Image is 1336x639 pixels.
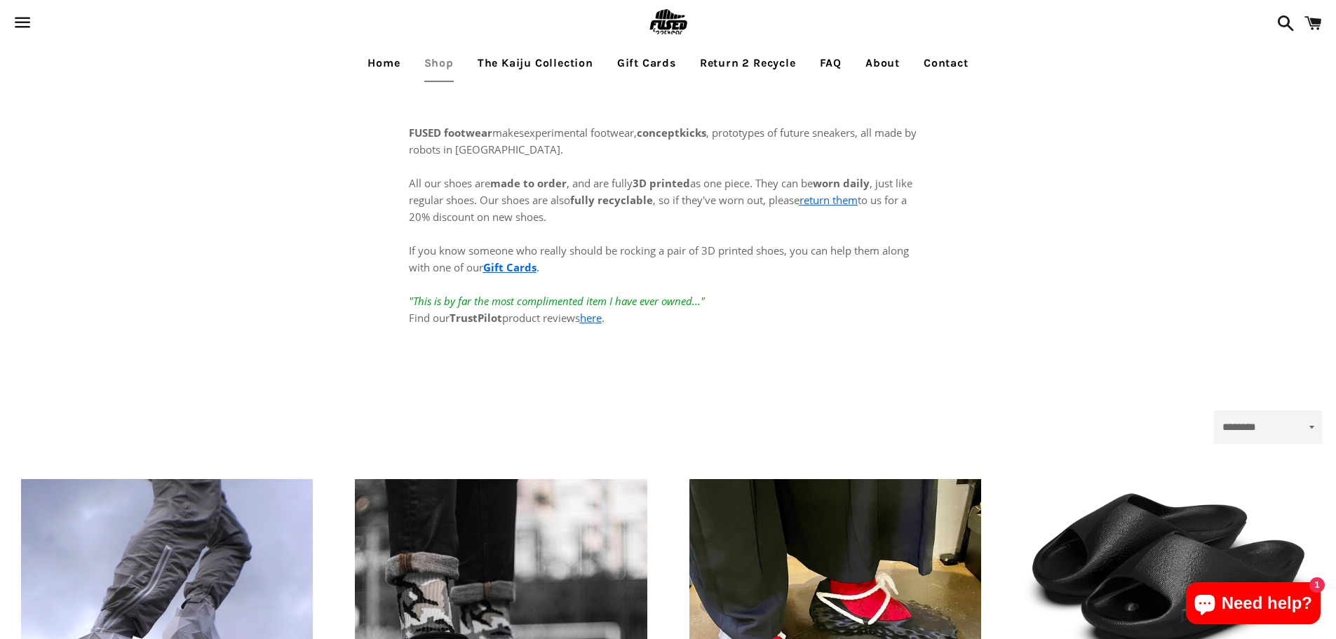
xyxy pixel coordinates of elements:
[580,311,602,325] a: here
[490,176,567,190] strong: made to order
[1182,582,1325,628] inbox-online-store-chat: Shopify online store chat
[855,46,910,81] a: About
[633,176,690,190] strong: 3D printed
[607,46,687,81] a: Gift Cards
[689,46,807,81] a: Return 2 Recycle
[357,46,410,81] a: Home
[913,46,979,81] a: Contact
[409,294,705,308] em: "This is by far the most complimented item I have ever owned..."
[409,126,524,140] span: makes
[799,193,858,207] a: return them
[414,46,464,81] a: Shop
[813,176,870,190] strong: worn daily
[409,158,928,326] p: All our shoes are , and are fully as one piece. They can be , just like regular shoes. Our shoes ...
[409,126,917,156] span: experimental footwear, , prototypes of future sneakers, all made by robots in [GEOGRAPHIC_DATA].
[450,311,502,325] strong: TrustPilot
[467,46,604,81] a: The Kaiju Collection
[409,126,492,140] strong: FUSED footwear
[637,126,706,140] strong: conceptkicks
[483,260,537,274] a: Gift Cards
[809,46,852,81] a: FAQ
[570,193,653,207] strong: fully recyclable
